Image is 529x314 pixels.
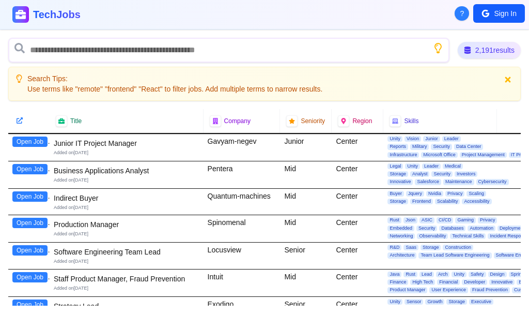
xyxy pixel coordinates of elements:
[410,171,430,177] span: Analyst
[332,189,383,215] div: Center
[406,191,424,197] span: Jquery
[54,247,199,257] div: Software Engineering Team Lead
[404,299,424,305] span: Sensor
[54,231,199,237] div: Added on [DATE]
[387,245,401,250] span: R&D
[204,243,281,269] div: Locusview
[462,199,491,204] span: Accessibility
[70,117,82,125] span: Title
[410,199,433,204] span: Frontend
[455,217,476,223] span: Gaming
[204,215,281,242] div: Spinomenal
[352,117,372,125] span: Region
[410,144,429,149] span: Military
[387,199,408,204] span: Storage
[426,191,443,197] span: Nvidia
[54,274,199,284] div: Staff Product Manager, Fraud Prevention
[387,287,427,293] span: Product Manager
[54,138,199,148] div: Junior IT Project Manager
[332,243,383,269] div: Center
[387,279,408,285] span: Finance
[445,191,465,197] span: Privacy
[387,179,413,185] span: Innovative
[470,287,510,293] span: Fraud Prevention
[387,272,401,277] span: Java
[204,134,281,161] div: Gavyam-negev
[27,84,322,94] p: Use terms like "remote" "frontend" "React" to filter jobs. Add multiple terms to narrow results.
[476,179,509,185] span: Cybersecurity
[469,299,493,305] span: Executive
[54,193,199,203] div: Indirect Buyer
[489,279,515,285] span: Innovative
[12,272,48,282] button: Open Job
[387,299,402,305] span: Unity
[419,217,434,223] span: ASIC
[410,279,435,285] span: High Tech
[458,42,521,58] div: 2,191 results
[332,215,383,242] div: Center
[460,152,507,158] span: Project Management
[204,161,281,188] div: Pentera
[404,117,418,125] span: Skills
[12,191,48,202] button: Open Job
[204,270,281,296] div: Intuit
[12,137,48,147] button: Open Job
[437,217,454,223] span: CI/CD
[54,258,199,265] div: Added on [DATE]
[460,8,464,19] span: ?
[425,299,444,305] span: Growth
[404,136,421,142] span: Vision
[387,152,419,158] span: Infrastructure
[54,149,199,156] div: Added on [DATE]
[54,166,199,176] div: Business Applications Analyst
[452,272,466,277] span: Unity
[455,171,478,177] span: Investors
[455,6,469,21] button: About Techjobs
[12,218,48,228] button: Open Job
[387,144,408,149] span: Reports
[421,245,441,250] span: Storage
[433,43,443,53] button: Show search tips
[417,233,448,239] span: Observability
[54,285,199,292] div: Added on [DATE]
[280,243,332,269] div: Senior
[443,163,463,169] span: Medical
[439,226,465,231] span: Databases
[468,226,495,231] span: Automation
[280,270,332,296] div: Mid
[443,245,473,250] span: Construction
[54,177,199,184] div: Added on [DATE]
[469,272,486,277] span: Safety
[437,279,460,285] span: Financial
[387,136,402,142] span: Unity
[12,245,48,256] button: Open Job
[443,179,474,185] span: Maintenance
[332,161,383,188] div: Center
[488,272,507,277] span: Design
[387,191,404,197] span: Buyer
[442,136,461,142] span: Leader
[497,226,526,231] span: Deployment
[419,272,434,277] span: Lead
[446,299,467,305] span: Storage
[450,233,486,239] span: Technical Skills
[431,144,452,149] span: Security
[478,217,497,223] span: Privacy
[387,217,401,223] span: Rust
[403,217,417,223] span: Json
[54,301,199,311] div: Strategy Lead
[423,136,440,142] span: Junior
[280,215,332,242] div: Mid
[12,164,48,174] button: Open Job
[387,252,416,258] span: Architecture
[54,204,199,211] div: Added on [DATE]
[280,161,332,188] div: Mid
[301,117,325,125] span: Seniority
[405,163,420,169] span: Unity
[224,117,251,125] span: Company
[403,245,418,250] span: Saas
[462,279,487,285] span: Developer
[431,171,453,177] span: Security
[454,144,484,149] span: Data Center
[422,163,441,169] span: Leader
